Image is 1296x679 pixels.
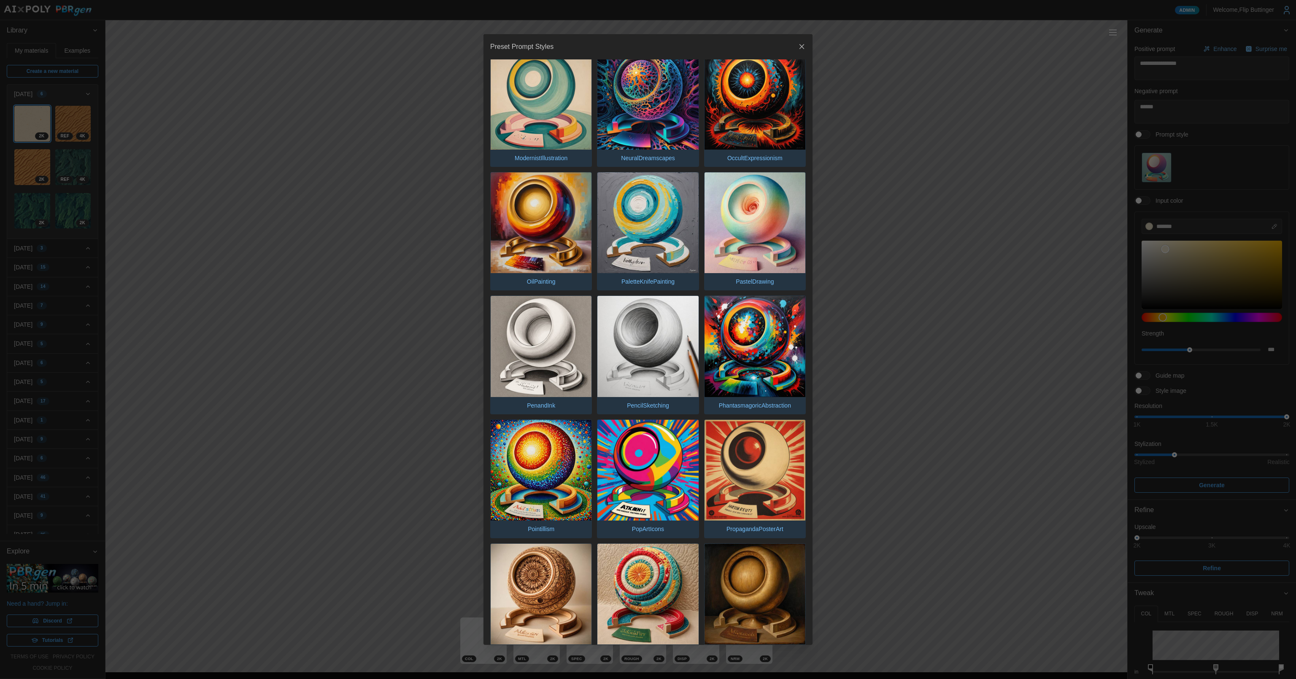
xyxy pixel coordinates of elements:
[705,296,805,397] img: PhantasmagoricAbstraction.jpg
[490,43,553,50] h2: Preset Prompt Styles
[523,397,559,414] p: PenandInk
[491,48,591,149] img: ModernistIllustration.jpg
[597,172,699,291] button: PaletteKnifePainting.jpgPaletteKnifePainting
[704,172,806,291] button: PastelDrawing.jpgPastelDrawing
[715,397,795,414] p: PhantasmagoricAbstraction
[491,172,591,273] img: OilPainting.jpg
[490,295,592,414] button: PenandInk.jpgPenandInk
[719,644,791,661] p: RenaissanceOilPainting
[723,150,787,166] p: OccultExpressionism
[490,543,592,662] button: PyrographyWoodBurning.jpgPyrographyWoodBurning
[490,419,592,538] button: Pointillism.jpgPointillism
[597,48,699,167] button: NeuralDreamscapes.jpgNeuralDreamscapes
[491,420,591,521] img: Pointillism.jpg
[722,521,788,537] p: PropagandaPosterArt
[704,295,806,414] button: PhantasmagoricAbstraction.jpgPhantasmagoricAbstraction
[704,419,806,538] button: PropagandaPosterArt.jpgPropagandaPosterArt
[490,48,592,167] button: ModernistIllustration.jpgModernistIllustration
[491,544,591,644] img: PyrographyWoodBurning.jpg
[623,397,673,414] p: PencilSketching
[704,48,806,167] button: OccultExpressionism.jpgOccultExpressionism
[705,172,805,273] img: PastelDrawing.jpg
[597,419,699,538] button: PopArtIcons.jpgPopArtIcons
[523,273,560,290] p: OilPainting
[524,521,559,537] p: Pointillism
[597,295,699,414] button: PencilSketching.jpgPencilSketching
[617,150,679,166] p: NeuralDreamscapes
[704,543,806,662] button: RenaissanceOilPainting.jpgRenaissanceOilPainting
[597,296,698,397] img: PencilSketching.jpg
[705,48,805,149] img: OccultExpressionism.jpg
[597,543,699,662] button: QuiltedTextileArt.jpgQuiltedTextileArt
[504,644,578,661] p: PyrographyWoodBurning
[705,544,805,644] img: RenaissanceOilPainting.jpg
[597,420,698,521] img: PopArtIcons.jpg
[491,296,591,397] img: PenandInk.jpg
[622,644,674,661] p: QuiltedTextileArt
[732,273,778,290] p: PastelDrawing
[705,420,805,521] img: PropagandaPosterArt.jpg
[490,172,592,291] button: OilPainting.jpgOilPainting
[597,172,698,273] img: PaletteKnifePainting.jpg
[628,521,668,537] p: PopArtIcons
[597,48,698,149] img: NeuralDreamscapes.jpg
[617,273,679,290] p: PaletteKnifePainting
[510,150,572,166] p: ModernistIllustration
[597,544,698,644] img: QuiltedTextileArt.jpg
